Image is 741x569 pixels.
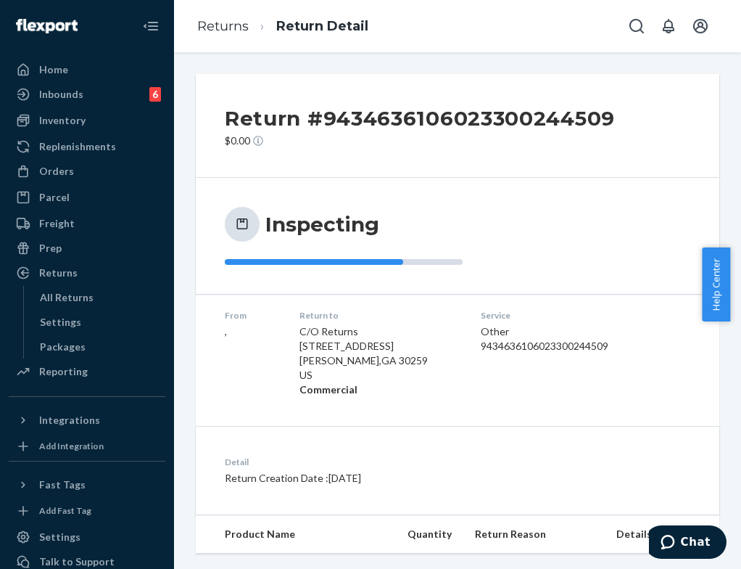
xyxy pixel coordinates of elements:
th: Return Reason [463,515,605,554]
a: Orders [9,160,165,183]
button: Open Search Box [622,12,651,41]
p: [STREET_ADDRESS] [299,339,458,353]
div: Home [39,62,68,77]
strong: Commercial [299,383,357,396]
div: Settings [40,315,81,329]
a: Reporting [9,360,165,383]
a: Settings [33,311,166,334]
div: 9434636106023300244509 [481,339,638,353]
a: All Returns [33,286,166,309]
div: 6 [149,87,161,102]
div: Fast Tags [39,478,86,492]
ol: breadcrumbs [186,5,380,48]
a: Replenishments [9,135,165,158]
button: Help Center [702,247,730,322]
p: [PERSON_NAME] , GA 30259 [299,353,458,368]
p: $0.00 [225,134,615,148]
th: Product Name [196,515,363,554]
div: Packages [40,340,86,354]
div: All Returns [40,290,94,305]
dt: Return to [299,309,458,322]
div: Parcel [39,190,70,205]
div: Prep [39,241,62,255]
span: Other [481,325,509,337]
div: Add Fast Tag [39,504,91,517]
span: , [225,325,227,337]
p: C/O Returns [299,324,458,339]
a: Parcel [9,186,165,209]
dt: Detail [225,456,526,468]
h3: Inspecting [265,211,379,237]
div: Talk to Support [39,554,115,569]
div: Reporting [39,364,88,379]
div: Replenishments [39,139,116,154]
div: Integrations [39,413,100,427]
a: Add Fast Tag [9,502,165,520]
div: Inbounds [39,87,83,102]
button: Fast Tags [9,473,165,496]
button: Open notifications [654,12,683,41]
button: Close Navigation [136,12,165,41]
div: Returns [39,266,78,280]
dt: From [225,309,276,322]
div: Freight [39,216,75,231]
a: Return Detail [276,18,368,34]
iframe: Opens a widget where you can chat to one of our agents [649,525,726,562]
a: Returns [197,18,249,34]
img: Flexport logo [16,19,78,33]
button: Open account menu [686,12,715,41]
h2: Return #9434636106023300244509 [225,103,615,134]
p: US [299,368,458,382]
a: Prep [9,237,165,260]
a: Inbounds6 [9,83,165,106]
div: Orders [39,164,74,179]
div: Inventory [39,113,86,128]
a: Inventory [9,109,165,132]
a: Packages [33,335,166,359]
div: Settings [39,530,80,544]
p: Return Creation Date : [DATE] [225,471,526,486]
a: Home [9,58,165,81]
th: Quantity [363,515,464,554]
a: Freight [9,212,165,235]
dt: Service [481,309,638,322]
button: Integrations [9,409,165,432]
th: Details [605,515,719,554]
a: Settings [9,525,165,549]
a: Returns [9,261,165,284]
a: Add Integration [9,438,165,455]
div: Add Integration [39,440,104,452]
